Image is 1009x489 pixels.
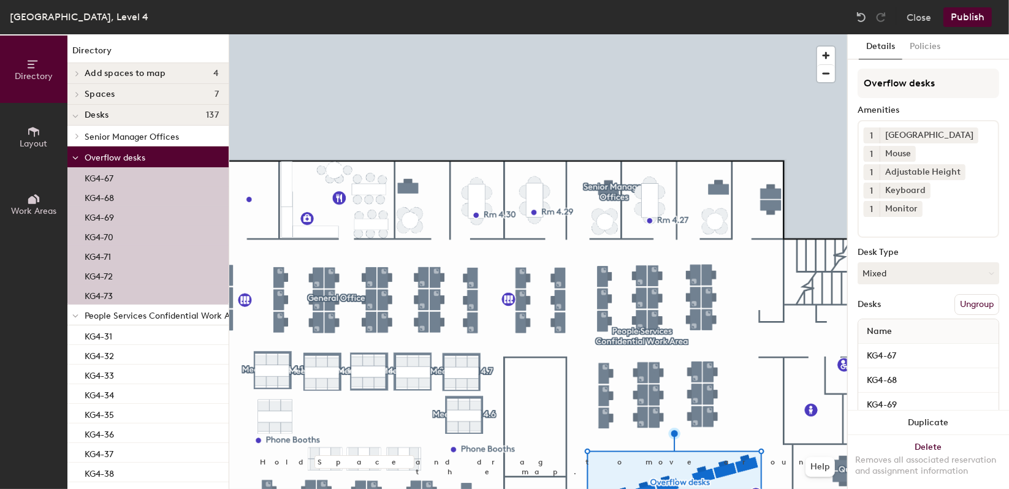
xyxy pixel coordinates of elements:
[85,189,114,203] p: KG4-68
[880,183,931,199] div: Keyboard
[15,71,53,81] span: Directory
[85,445,113,460] p: KG4-37
[11,206,56,216] span: Work Areas
[85,347,114,362] p: KG4-32
[85,153,145,163] span: Overflow desks
[870,129,874,142] span: 1
[848,435,1009,489] button: DeleteRemoves all associated reservation and assignment information
[864,127,880,143] button: 1
[85,311,243,321] span: People Services Confidential Work Area
[870,166,874,179] span: 1
[864,164,880,180] button: 1
[880,127,978,143] div: [GEOGRAPHIC_DATA]
[864,201,880,217] button: 1
[85,465,114,479] p: KG4-38
[861,347,996,365] input: Unnamed desk
[85,209,114,223] p: KG4-69
[85,132,179,142] span: Senior Manager Offices
[85,406,114,420] p: KG4-35
[861,396,996,414] input: Unnamed desk
[875,11,887,23] img: Redo
[85,367,114,381] p: KG4-33
[859,34,902,59] button: Details
[858,262,999,284] button: Mixed
[870,184,874,197] span: 1
[20,138,48,149] span: Layout
[855,455,1002,477] div: Removes all associated reservation and assignment information
[10,9,148,25] div: [GEOGRAPHIC_DATA], Level 4
[864,183,880,199] button: 1
[85,248,111,262] p: KG4-71
[85,287,113,301] p: KG4-73
[85,170,113,184] p: KG4-67
[861,320,898,343] span: Name
[848,411,1009,435] button: Duplicate
[858,248,999,257] div: Desk Type
[206,110,219,120] span: 137
[85,387,114,401] p: KG4-34
[855,11,867,23] img: Undo
[954,294,999,315] button: Ungroup
[85,328,112,342] p: KG4-31
[215,89,219,99] span: 7
[213,69,219,78] span: 4
[67,44,229,63] h1: Directory
[805,457,835,477] button: Help
[85,229,113,243] p: KG4-70
[858,105,999,115] div: Amenities
[870,148,874,161] span: 1
[870,203,874,216] span: 1
[880,146,916,162] div: Mouse
[943,7,992,27] button: Publish
[880,201,923,217] div: Monitor
[861,372,996,389] input: Unnamed desk
[85,89,115,99] span: Spaces
[864,146,880,162] button: 1
[902,34,948,59] button: Policies
[880,164,965,180] div: Adjustable Height
[85,426,114,440] p: KG4-36
[85,268,113,282] p: KG4-72
[858,300,881,309] div: Desks
[907,7,931,27] button: Close
[85,110,109,120] span: Desks
[85,69,166,78] span: Add spaces to map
